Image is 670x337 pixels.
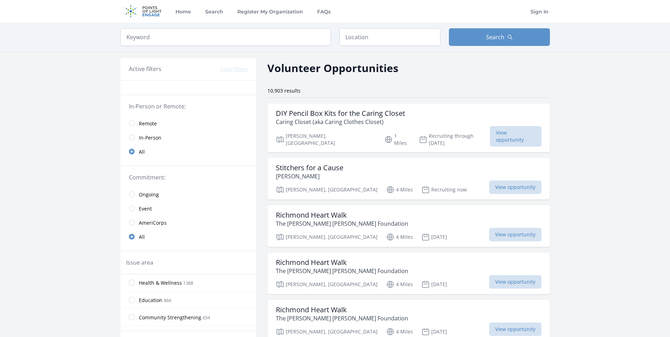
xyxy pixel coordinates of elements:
p: [PERSON_NAME] [276,172,343,181]
span: View opportunity [490,126,541,147]
a: AmeriCorps [120,215,256,230]
input: Education 866 [129,297,135,303]
a: All [120,144,256,159]
p: 4 Miles [386,185,413,194]
p: [PERSON_NAME], [GEOGRAPHIC_DATA] [276,280,378,289]
p: [PERSON_NAME], [GEOGRAPHIC_DATA] [276,233,378,241]
legend: Issue area [126,258,153,267]
p: The [PERSON_NAME] [PERSON_NAME] Foundation [276,267,408,275]
span: Ongoing [139,191,159,198]
a: Richmond Heart Walk The [PERSON_NAME] [PERSON_NAME] Foundation [PERSON_NAME], [GEOGRAPHIC_DATA] 4... [267,205,550,247]
span: View opportunity [489,181,541,194]
span: 10,903 results [267,87,301,94]
p: The [PERSON_NAME] [PERSON_NAME] Foundation [276,219,408,228]
a: DIY Pencil Box Kits for the Caring Closet Caring Closet (aka Caring Clothes Closet) [PERSON_NAME]... [267,104,550,152]
legend: In-Person or Remote: [129,102,248,111]
input: Location [339,28,440,46]
h3: Richmond Heart Walk [276,211,408,219]
span: All [139,233,145,241]
p: [PERSON_NAME], [GEOGRAPHIC_DATA] [276,185,378,194]
input: Community Strengthening 654 [129,314,135,320]
h3: Richmond Heart Walk [276,306,408,314]
span: Event [139,205,152,212]
span: Community Strengthening [139,314,201,321]
a: Richmond Heart Walk The [PERSON_NAME] [PERSON_NAME] Foundation [PERSON_NAME], [GEOGRAPHIC_DATA] 4... [267,253,550,294]
legend: Commitment: [129,173,248,182]
span: In-Person [139,134,161,141]
span: View opportunity [489,275,541,289]
p: 4 Miles [386,280,413,289]
input: Health & Wellness 1388 [129,280,135,285]
a: All [120,230,256,244]
button: Search [449,28,550,46]
span: Health & Wellness [139,279,182,286]
p: Recruiting now [421,185,467,194]
p: Caring Closet (aka Caring Clothes Closet) [276,118,405,126]
span: 1388 [183,280,193,286]
p: [DATE] [421,327,447,336]
span: All [139,148,145,155]
button: Clear filters [220,66,248,73]
span: View opportunity [489,228,541,241]
p: 1 Miles [384,132,411,147]
a: Ongoing [120,187,256,201]
input: Keyword [120,28,331,46]
a: Event [120,201,256,215]
p: [PERSON_NAME], [GEOGRAPHIC_DATA] [276,132,376,147]
a: Remote [120,116,256,130]
span: Education [139,297,162,304]
p: [DATE] [421,280,447,289]
a: In-Person [120,130,256,144]
span: 654 [203,315,210,321]
h3: Stitchers for a Cause [276,164,343,172]
h2: Volunteer Opportunities [267,60,398,76]
p: The [PERSON_NAME] [PERSON_NAME] Foundation [276,314,408,323]
a: Stitchers for a Cause [PERSON_NAME] [PERSON_NAME], [GEOGRAPHIC_DATA] 4 Miles Recruiting now View ... [267,158,550,200]
p: 4 Miles [386,327,413,336]
h3: Richmond Heart Walk [276,258,408,267]
p: 4 Miles [386,233,413,241]
span: View opportunity [489,323,541,336]
span: Remote [139,120,157,127]
h3: Active filters [129,65,161,73]
p: [DATE] [421,233,447,241]
h3: DIY Pencil Box Kits for the Caring Closet [276,109,405,118]
span: 866 [164,297,171,303]
span: AmeriCorps [139,219,167,226]
span: Search [486,33,504,41]
p: Recruiting through [DATE] [419,132,490,147]
p: [PERSON_NAME], [GEOGRAPHIC_DATA] [276,327,378,336]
